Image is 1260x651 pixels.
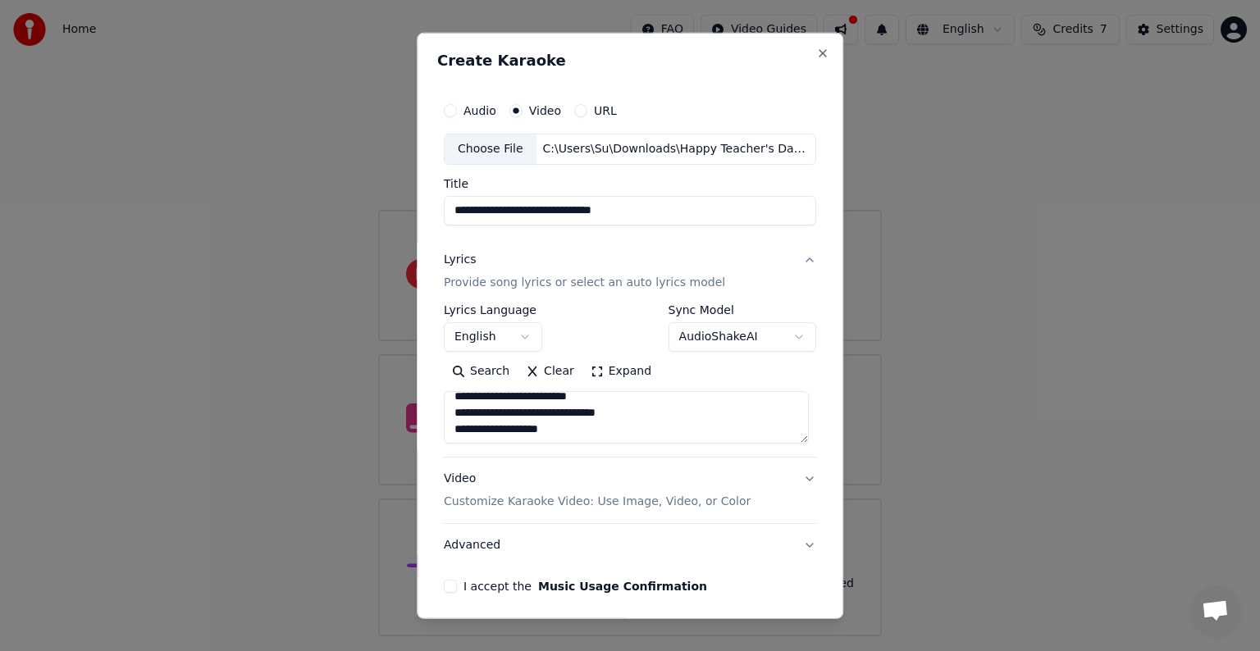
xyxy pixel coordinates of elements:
button: Advanced [444,524,816,567]
label: Sync Model [669,304,816,316]
button: Search [444,358,518,385]
label: URL [594,105,617,116]
div: C:\Users\Su\Downloads\Happy Teacher's Day Song for Kids.mp4 [536,141,815,157]
div: LyricsProvide song lyrics or select an auto lyrics model [444,304,816,457]
button: Expand [582,358,660,385]
button: VideoCustomize Karaoke Video: Use Image, Video, or Color [444,458,816,523]
label: Video [529,105,561,116]
button: Clear [518,358,582,385]
label: Lyrics Language [444,304,542,316]
div: Choose File [445,134,536,164]
label: Title [444,178,816,189]
h2: Create Karaoke [437,53,823,68]
div: Lyrics [444,252,476,268]
label: Audio [463,105,496,116]
label: I accept the [463,580,707,592]
p: Provide song lyrics or select an auto lyrics model [444,275,725,291]
div: Video [444,471,751,510]
button: I accept the [538,580,707,592]
p: Customize Karaoke Video: Use Image, Video, or Color [444,494,751,510]
button: LyricsProvide song lyrics or select an auto lyrics model [444,239,816,304]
